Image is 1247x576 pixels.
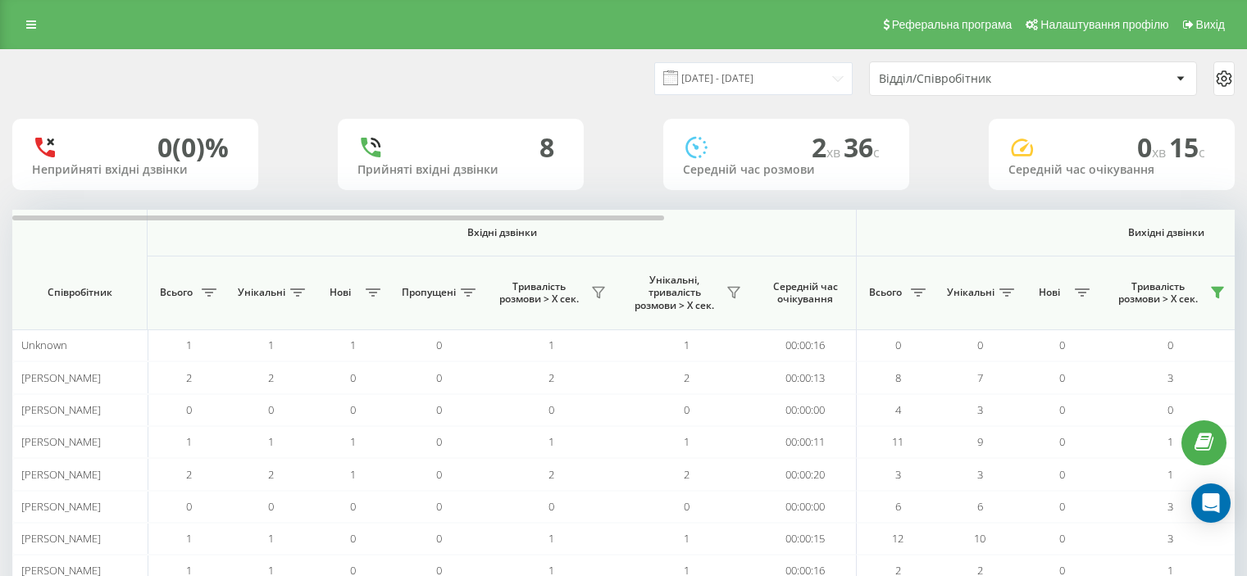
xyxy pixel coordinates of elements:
span: 3 [1167,531,1173,546]
span: 1 [350,434,356,449]
span: 4 [895,402,901,417]
span: 0 [548,402,554,417]
span: 2 [186,467,192,482]
span: 1 [186,531,192,546]
span: Співробітник [26,286,133,299]
span: [PERSON_NAME] [21,434,101,449]
td: 00:00:11 [754,426,857,458]
span: [PERSON_NAME] [21,531,101,546]
span: Всього [156,286,197,299]
span: 0 [436,402,442,417]
span: c [873,143,880,161]
span: 0 [350,499,356,514]
span: 1 [684,531,689,546]
span: 1 [268,338,274,352]
div: Середній час очікування [1008,163,1215,177]
span: 0 [895,338,901,352]
span: Унікальні [238,286,285,299]
span: 0 [350,531,356,546]
div: Середній час розмови [683,163,890,177]
span: Вхідні дзвінки [190,226,813,239]
span: 0 [350,402,356,417]
span: 3 [977,402,983,417]
span: 1 [268,434,274,449]
span: хв [1152,143,1169,161]
span: 0 [268,402,274,417]
span: Середній час очікування [767,280,844,306]
span: 2 [548,370,554,385]
span: 1 [350,467,356,482]
span: 0 [1059,370,1065,385]
span: 0 [1059,338,1065,352]
span: 0 [1059,499,1065,514]
span: 12 [892,531,903,546]
span: Тривалість розмови > Х сек. [1111,280,1205,306]
span: 6 [895,499,901,514]
span: Реферальна програма [892,18,1013,31]
span: 1 [548,531,554,546]
div: 0 (0)% [157,132,229,163]
span: 3 [1167,499,1173,514]
span: 2 [548,467,554,482]
span: Налаштування профілю [1040,18,1168,31]
span: 2 [268,370,274,385]
td: 00:00:15 [754,523,857,555]
span: Нові [1029,286,1070,299]
span: Пропущені [402,286,456,299]
span: 1 [1167,434,1173,449]
span: Унікальні [947,286,994,299]
span: 36 [844,129,880,165]
div: Неприйняті вхідні дзвінки [32,163,239,177]
span: 0 [436,370,442,385]
span: 1 [548,434,554,449]
span: 2 [684,467,689,482]
span: 2 [268,467,274,482]
span: 0 [436,434,442,449]
span: Унікальні, тривалість розмови > Х сек. [627,274,721,312]
span: 0 [186,402,192,417]
span: 10 [974,531,985,546]
span: [PERSON_NAME] [21,370,101,385]
span: 9 [977,434,983,449]
span: 0 [977,338,983,352]
span: хв [826,143,844,161]
span: 1 [268,531,274,546]
span: [PERSON_NAME] [21,499,101,514]
span: 1 [548,338,554,352]
span: 0 [436,531,442,546]
span: Нові [320,286,361,299]
span: 0 [684,402,689,417]
span: 0 [186,499,192,514]
span: 1 [186,338,192,352]
span: 0 [1059,402,1065,417]
span: 1 [186,434,192,449]
span: 2 [812,129,844,165]
span: [PERSON_NAME] [21,402,101,417]
span: 8 [895,370,901,385]
td: 00:00:16 [754,329,857,361]
span: 1 [1167,467,1173,482]
span: 3 [1167,370,1173,385]
div: Open Intercom Messenger [1191,483,1231,523]
span: 1 [350,338,356,352]
span: 1 [684,338,689,352]
span: 0 [436,467,442,482]
span: 15 [1169,129,1205,165]
td: 00:00:20 [754,458,857,490]
span: 0 [268,499,274,514]
span: 11 [892,434,903,449]
span: 1 [684,434,689,449]
div: 8 [539,132,554,163]
span: 0 [436,338,442,352]
span: c [1199,143,1205,161]
span: 0 [1059,467,1065,482]
span: 0 [1167,338,1173,352]
span: 0 [1059,531,1065,546]
td: 00:00:00 [754,491,857,523]
div: Прийняті вхідні дзвінки [357,163,564,177]
span: 3 [895,467,901,482]
span: 3 [977,467,983,482]
span: 0 [548,499,554,514]
span: 0 [436,499,442,514]
span: 2 [186,370,192,385]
